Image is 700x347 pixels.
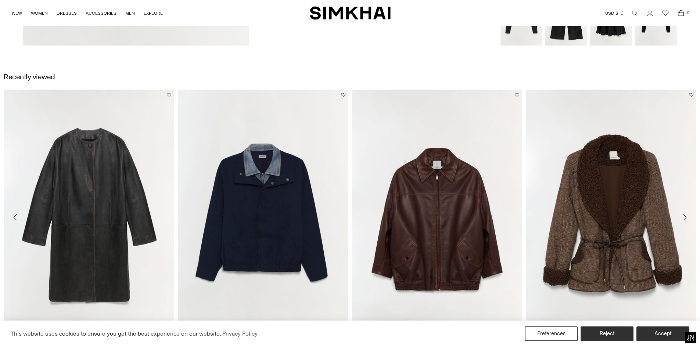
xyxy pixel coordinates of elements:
[4,90,174,345] img: Autumn Full Length Leather Jacket
[636,326,689,341] button: Accept
[144,5,163,21] a: EXPLORE
[676,209,693,225] button: Move to next carousel slide
[31,5,48,21] a: WOMEN
[605,5,625,21] button: USD $
[627,6,642,21] a: Open search modal
[689,93,693,97] button: Add to Wishlist
[4,73,55,81] h2: Recently viewed
[352,90,523,345] img: Huntington Oversized Leather Jacket
[581,326,633,341] button: Reject
[6,319,74,341] iframe: Sign Up via Text for Offers
[658,6,673,21] a: Wishlist
[167,93,171,97] button: Add to Wishlist
[57,5,77,21] a: DRESSES
[341,93,345,97] button: Add to Wishlist
[674,6,688,21] a: Open cart modal
[11,330,221,337] span: This website uses cookies to ensure you get the best experience on our website.
[178,90,348,345] img: Apollo Denim Combo Jacket
[7,209,24,225] button: Move to previous carousel slide
[525,326,578,341] button: Preferences
[125,5,135,21] a: MEN
[221,328,259,339] a: Privacy Policy (opens in a new tab)
[685,10,691,16] span: 0
[526,90,696,345] img: Rorie Quilted Jacket
[86,5,116,21] a: ACCESSORIES
[12,5,22,21] a: NEW
[515,93,519,97] button: Add to Wishlist
[643,6,657,21] a: Go to the account page
[310,6,391,20] a: SIMKHAI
